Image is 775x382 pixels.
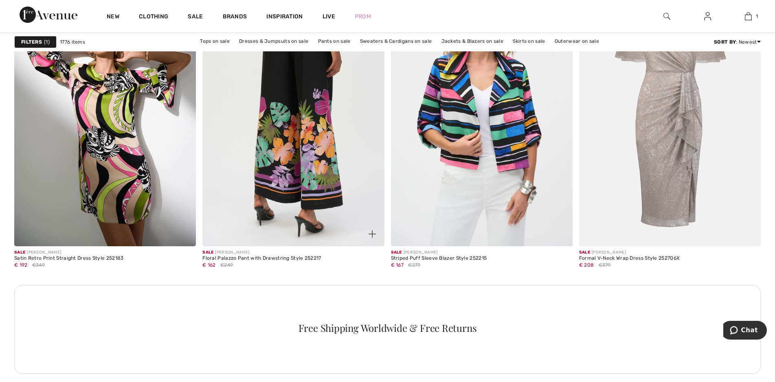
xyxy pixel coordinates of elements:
[551,36,603,46] a: Outerwear on sale
[509,36,549,46] a: Skirts on sale
[391,262,404,268] span: € 167
[235,36,312,46] a: Dresses & Jumpsuits on sale
[391,256,487,261] div: Striped Puff Sleeve Blazer Style 252215
[32,261,45,269] span: €349
[44,38,50,46] span: 1
[355,12,371,21] a: Prom
[756,13,758,20] span: 1
[223,13,247,22] a: Brands
[20,7,77,23] img: 1ère Avenue
[202,250,321,256] div: [PERSON_NAME]
[579,250,680,256] div: [PERSON_NAME]
[196,36,234,46] a: Tops on sale
[314,36,355,46] a: Pants on sale
[14,262,28,268] span: € 192
[579,256,680,261] div: Formal V-Neck Wrap Dress Style 252706X
[391,250,402,255] span: Sale
[60,38,85,46] span: 1776 items
[14,250,124,256] div: [PERSON_NAME]
[391,250,487,256] div: [PERSON_NAME]
[714,39,736,45] strong: Sort By
[14,250,25,255] span: Sale
[107,13,119,22] a: New
[369,230,376,238] img: plus_v2.svg
[139,13,168,22] a: Clothing
[408,261,420,269] span: €279
[579,250,590,255] span: Sale
[266,13,303,22] span: Inspiration
[663,11,670,21] img: search the website
[30,323,746,333] div: Free Shipping Worldwide & Free Returns
[202,262,216,268] span: € 162
[579,262,594,268] span: € 208
[14,256,124,261] div: Satin Retro Print Straight Dress Style 252183
[723,321,767,341] iframe: Opens a widget where you can chat to one of our agents
[437,36,508,46] a: Jackets & Blazers on sale
[202,250,213,255] span: Sale
[21,38,42,46] strong: Filters
[704,11,711,21] img: My Info
[188,13,203,22] a: Sale
[323,12,335,21] a: Live
[728,11,768,21] a: 1
[356,36,436,46] a: Sweaters & Cardigans on sale
[202,256,321,261] div: Floral Palazzo Pant with Drawstring Style 252217
[745,11,752,21] img: My Bag
[599,261,611,269] span: €379
[714,38,761,46] div: : Newest
[220,261,233,269] span: €249
[698,11,718,22] a: Sign In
